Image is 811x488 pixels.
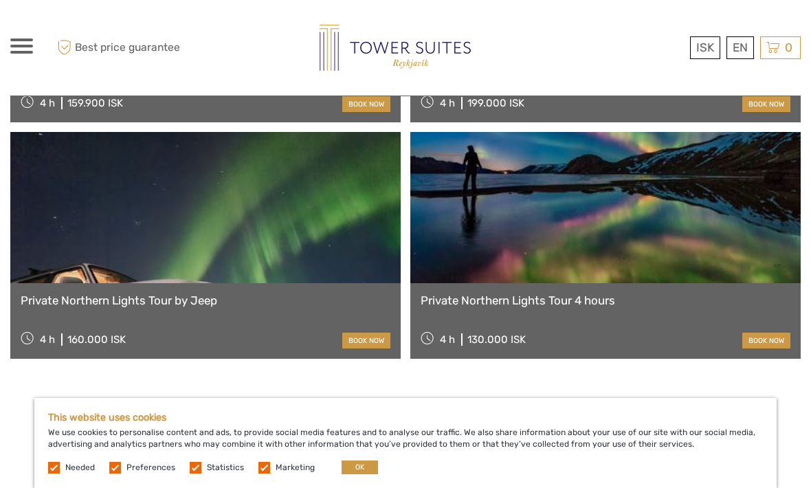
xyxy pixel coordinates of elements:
[276,462,315,474] label: Marketing
[742,96,790,112] a: book now
[342,96,390,112] a: book now
[467,333,526,346] div: 130.000 ISK
[126,462,175,474] label: Preferences
[726,36,754,59] div: EN
[34,398,777,488] div: We use cookies to personalise content and ads, to provide social media features and to analyse ou...
[67,97,123,109] div: 159.900 ISK
[65,462,95,474] label: Needed
[40,97,55,109] span: 4 h
[342,333,390,348] a: book now
[696,41,714,54] span: ISK
[742,333,790,348] a: book now
[48,412,763,423] h5: This website uses cookies
[207,462,244,474] label: Statistics
[783,41,795,54] span: 0
[19,24,155,35] p: We're away right now. Please check back later!
[40,333,55,346] span: 4 h
[342,461,378,474] button: OK
[21,293,390,307] a: Private Northern Lights Tour by Jeep
[467,97,524,109] div: 199.000 ISK
[54,36,208,59] span: Best price guarantee
[440,97,455,109] span: 4 h
[67,333,126,346] div: 160.000 ISK
[421,293,790,307] a: Private Northern Lights Tour 4 hours
[158,21,175,38] button: Open LiveChat chat widget
[440,333,455,346] span: 4 h
[320,25,471,71] img: Reykjavik Residence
